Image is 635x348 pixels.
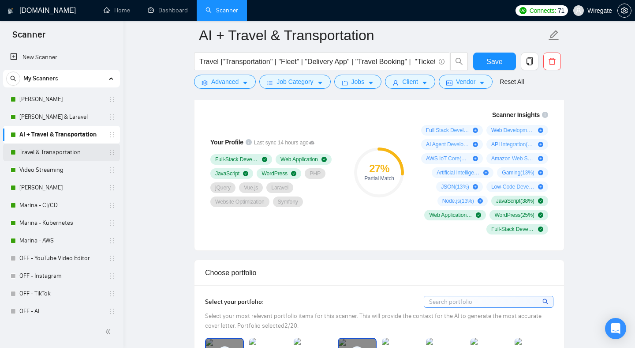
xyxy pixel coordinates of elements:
[104,7,130,14] a: homeHome
[473,156,478,161] span: plus-circle
[542,297,550,306] span: search
[108,308,116,315] span: holder
[259,75,330,89] button: barsJob Categorycaret-down
[321,157,327,162] span: check-circle
[575,8,582,14] span: user
[426,141,469,148] span: AI Agent Development ( 13 %)
[538,128,543,133] span: plus-circle
[108,202,116,209] span: holder
[450,53,468,70] button: search
[267,79,273,86] span: bars
[494,212,534,219] span: WordPress ( 25 %)
[7,4,14,18] img: logo
[23,70,58,87] span: My Scanners
[210,139,243,146] span: Your Profile
[385,75,435,89] button: userClientcaret-down
[211,77,239,87] span: Advanced
[492,112,540,118] span: Scanner Insights
[310,170,321,177] span: PHP
[108,255,116,262] span: holder
[605,318,626,339] div: Open Intercom Messenger
[491,127,534,134] span: Web Development ( 63 %)
[368,79,374,86] span: caret-down
[451,57,467,65] span: search
[108,166,116,174] span: holder
[538,170,543,175] span: plus-circle
[271,184,288,191] span: Laravel
[108,237,116,244] span: holder
[215,170,239,177] span: JavaScript
[617,4,631,18] button: setting
[426,155,469,162] span: AWS IoT Core ( 13 %)
[542,112,548,118] span: info-circle
[442,197,474,204] span: Node.js ( 13 %)
[456,77,475,87] span: Vendor
[19,161,103,179] a: Video Streaming
[280,156,318,163] span: Web Application
[491,226,534,233] span: Full-Stack Development ( 13 %)
[354,176,404,181] div: Partial Match
[439,75,493,89] button: idcardVendorcaret-down
[205,260,553,285] div: Choose portfolio
[108,96,116,103] span: holder
[538,184,543,189] span: plus-circle
[521,57,538,65] span: copy
[261,170,288,177] span: WordPress
[543,53,561,70] button: delete
[19,91,103,108] a: [PERSON_NAME]
[205,312,542,329] span: Select your most relevant portfolio items for this scanner. This will provide the context for the...
[491,155,534,162] span: Amazon Web Services ( 13 %)
[429,212,472,219] span: Web Application ( 38 %)
[19,126,103,144] a: AI + Travel & Transportation
[108,113,116,121] span: holder
[243,171,248,176] span: check-circle
[246,139,252,145] span: info-circle
[334,75,382,89] button: folderJobscaret-down
[199,24,546,46] input: Scanner name...
[473,128,478,133] span: plus-circle
[473,53,516,70] button: Save
[19,214,103,232] a: Marina - Kubernetes
[254,139,315,147] span: Last sync 14 hours ago
[426,127,469,134] span: Full Stack Development ( 100 %)
[205,7,238,14] a: searchScanner
[439,59,444,64] span: info-circle
[105,327,114,336] span: double-left
[392,79,399,86] span: user
[276,77,313,87] span: Job Category
[278,198,298,205] span: Symfony
[502,169,534,176] span: Gaming ( 13 %)
[402,77,418,87] span: Client
[446,79,452,86] span: idcard
[6,72,20,86] button: search
[108,290,116,297] span: holder
[19,179,103,197] a: [PERSON_NAME]
[486,56,502,67] span: Save
[262,157,267,162] span: check-circle
[478,198,483,204] span: plus-circle
[544,57,560,65] span: delete
[108,131,116,138] span: holder
[342,79,348,86] span: folder
[215,156,258,163] span: Full-Stack Development
[108,184,116,191] span: holder
[491,141,534,148] span: API Integration ( 13 %)
[538,198,543,204] span: check-circle
[215,184,231,191] span: jQuery
[538,142,543,147] span: plus-circle
[19,144,103,161] a: Travel & Transportation
[148,7,188,14] a: dashboardDashboard
[242,79,248,86] span: caret-down
[291,171,296,176] span: check-circle
[19,197,103,214] a: Marina - CI/CD
[530,6,556,15] span: Connects:
[483,170,489,175] span: plus-circle
[19,267,103,285] a: OFF - Instagram
[19,108,103,126] a: [PERSON_NAME] & Laravel
[215,198,265,205] span: Website Optimization
[617,7,631,14] a: setting
[354,163,404,174] div: 27 %
[205,298,264,306] span: Select your portfolio:
[548,30,560,41] span: edit
[5,28,52,47] span: Scanner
